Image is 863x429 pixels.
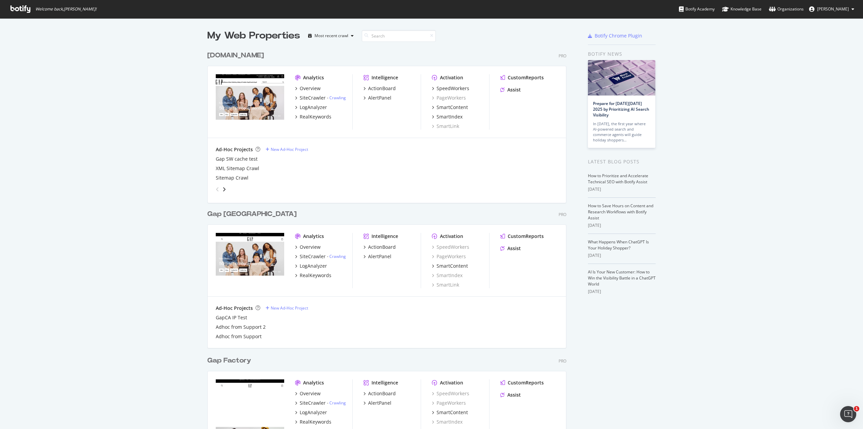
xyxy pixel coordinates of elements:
[854,406,859,411] span: 1
[363,390,396,397] a: ActionBoard
[303,233,324,240] div: Analytics
[432,85,469,92] a: SpeedWorkers
[840,406,856,422] iframe: Intercom live chat
[207,209,299,219] a: Gap [GEOGRAPHIC_DATA]
[207,209,297,219] div: Gap [GEOGRAPHIC_DATA]
[300,244,321,250] div: Overview
[213,184,222,195] div: angle-left
[817,6,849,12] span: Greg M
[368,244,396,250] div: ActionBoard
[432,95,466,101] a: PageWorkers
[588,239,649,251] a: What Happens When ChatGPT Is Your Holiday Shopper?
[216,324,266,330] a: Adhoc from Support 2
[327,400,346,406] div: -
[295,390,321,397] a: Overview
[500,379,544,386] a: CustomReports
[363,253,391,260] a: AlertPanel
[207,51,264,60] div: [DOMAIN_NAME]
[432,281,459,288] div: SmartLink
[507,245,521,252] div: Assist
[216,305,253,312] div: Ad-Hoc Projects
[588,203,653,221] a: How to Save Hours on Content and Research Workflows with Botify Assist
[216,165,259,172] a: XML Sitemap Crawl
[368,95,391,101] div: AlertPanel
[363,95,391,101] a: AlertPanel
[315,34,348,38] div: Most recent crawl
[500,74,544,81] a: CustomReports
[432,419,463,425] a: SmartIndex
[300,95,326,101] div: SiteCrawler
[216,74,284,129] img: Gap.com
[508,379,544,386] div: CustomReports
[679,6,715,12] div: Botify Academy
[432,263,468,269] a: SmartContent
[440,74,463,81] div: Activation
[329,253,346,259] a: Crawling
[588,50,656,58] div: Botify news
[300,104,327,111] div: LogAnalyzer
[432,123,459,130] a: SmartLink
[804,4,860,15] button: [PERSON_NAME]
[371,233,398,240] div: Intelligence
[266,305,308,311] a: New Ad-Hoc Project
[295,272,331,279] a: RealKeywords
[327,95,346,101] div: -
[216,233,284,288] img: Gapcanada.ca
[35,6,96,12] span: Welcome back, [PERSON_NAME] !
[305,30,356,41] button: Most recent crawl
[588,186,656,192] div: [DATE]
[300,85,321,92] div: Overview
[437,85,469,92] div: SpeedWorkers
[507,86,521,93] div: Assist
[216,314,247,321] a: GapCA IP Test
[437,409,468,416] div: SmartContent
[216,156,258,162] a: Gap SW cache test
[432,113,463,120] a: SmartIndex
[363,244,396,250] a: ActionBoard
[588,289,656,295] div: [DATE]
[437,104,468,111] div: SmartContent
[207,51,267,60] a: [DOMAIN_NAME]
[362,30,436,42] input: Search
[508,233,544,240] div: CustomReports
[371,74,398,81] div: Intelligence
[500,392,521,398] a: Assist
[207,356,251,366] div: Gap Factory
[368,85,396,92] div: ActionBoard
[207,356,254,366] a: Gap Factory
[371,379,398,386] div: Intelligence
[432,409,468,416] a: SmartContent
[432,244,469,250] div: SpeedWorkers
[295,85,321,92] a: Overview
[437,263,468,269] div: SmartContent
[595,32,642,39] div: Botify Chrome Plugin
[559,212,566,217] div: Pro
[295,253,346,260] a: SiteCrawler- Crawling
[300,390,321,397] div: Overview
[300,400,326,406] div: SiteCrawler
[368,400,391,406] div: AlertPanel
[437,113,463,120] div: SmartIndex
[368,253,391,260] div: AlertPanel
[216,175,248,181] a: Sitemap Crawl
[559,358,566,364] div: Pro
[432,253,466,260] a: PageWorkers
[300,272,331,279] div: RealKeywords
[588,252,656,259] div: [DATE]
[368,390,396,397] div: ActionBoard
[329,400,346,406] a: Crawling
[207,29,300,43] div: My Web Properties
[222,186,227,193] div: angle-right
[588,60,655,96] img: Prepare for Black Friday 2025 by Prioritizing AI Search Visibility
[769,6,804,12] div: Organizations
[295,104,327,111] a: LogAnalyzer
[300,253,326,260] div: SiteCrawler
[327,253,346,259] div: -
[363,400,391,406] a: AlertPanel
